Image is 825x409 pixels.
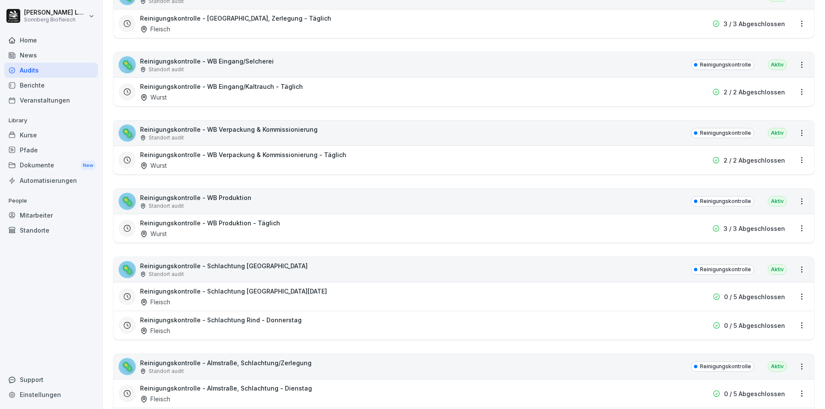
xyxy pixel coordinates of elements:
[119,358,136,375] div: 🦠
[4,93,98,108] a: Veranstaltungen
[140,150,346,159] h3: Reinigungskontrolle - WB Verpackung & Kommissionierung - Täglich
[4,372,98,387] div: Support
[4,223,98,238] a: Standorte
[140,161,167,170] div: Wurst
[4,33,98,48] a: Home
[140,287,327,296] h3: Reinigungskontrolle - Schlachtung [GEOGRAPHIC_DATA][DATE]
[700,266,751,273] p: Reinigungskontrolle
[140,218,280,227] h3: Reinigungskontrolle - WB Produktion - Täglich
[724,321,785,330] p: 0 / 5 Abgeschlossen
[700,61,751,69] p: Reinigungskontrolle
[700,197,751,205] p: Reinigungskontrolle
[140,193,251,202] p: Reinigungskontrolle - WB Produktion
[140,93,167,102] div: Wurst
[4,158,98,173] div: Dokumente
[140,24,170,33] div: Fleisch
[140,229,167,238] div: Wurst
[724,292,785,301] p: 0 / 5 Abgeschlossen
[768,264,787,275] div: Aktiv
[724,224,785,233] p: 3 / 3 Abgeschlossen
[4,127,98,142] a: Kurse
[768,196,787,206] div: Aktiv
[768,128,787,138] div: Aktiv
[119,124,136,142] div: 🦠
[140,326,170,335] div: Fleisch
[149,367,184,375] p: Standort audit
[140,261,308,270] p: Reinigungskontrolle - Schlachtung [GEOGRAPHIC_DATA]
[140,125,318,134] p: Reinigungskontrolle - WB Verpackung & Kommissionierung
[119,193,136,210] div: 🦠
[140,384,312,393] h3: Reinigungskontrolle - Almstraße, Schlachtung - Dienstag
[4,78,98,93] a: Berichte
[4,208,98,223] a: Mitarbeiter
[4,48,98,63] a: News
[140,14,331,23] h3: Reinigungskontrolle - [GEOGRAPHIC_DATA], Zerlegung - Täglich
[81,161,95,170] div: New
[4,158,98,173] a: DokumenteNew
[140,315,302,324] h3: Reinigungskontrolle - Schlachtung Rind - Donnerstag
[724,88,785,97] p: 2 / 2 Abgeschlossen
[119,261,136,278] div: 🦠
[149,134,184,142] p: Standort audit
[4,387,98,402] a: Einstellungen
[149,202,184,210] p: Standort audit
[149,66,184,73] p: Standort audit
[4,194,98,208] p: People
[4,173,98,188] a: Automatisierungen
[724,19,785,28] p: 3 / 3 Abgeschlossen
[4,63,98,78] a: Audits
[768,361,787,372] div: Aktiv
[4,114,98,127] p: Library
[768,60,787,70] div: Aktiv
[700,129,751,137] p: Reinigungskontrolle
[119,56,136,73] div: 🦠
[724,389,785,398] p: 0 / 5 Abgeschlossen
[149,270,184,278] p: Standort audit
[4,142,98,158] a: Pfade
[700,363,751,370] p: Reinigungskontrolle
[140,57,274,66] p: Reinigungskontrolle - WB Eingang/Selcherei
[140,394,170,403] div: Fleisch
[140,297,170,306] div: Fleisch
[140,82,303,91] h3: Reinigungskontrolle - WB Eingang/Kaltrauch - Täglich
[140,358,312,367] p: Reinigungskontrolle - Almstraße, Schlachtung/Zerlegung
[24,17,87,23] p: Sonnberg Biofleisch
[24,9,87,16] p: [PERSON_NAME] Lumetsberger
[724,156,785,165] p: 2 / 2 Abgeschlossen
